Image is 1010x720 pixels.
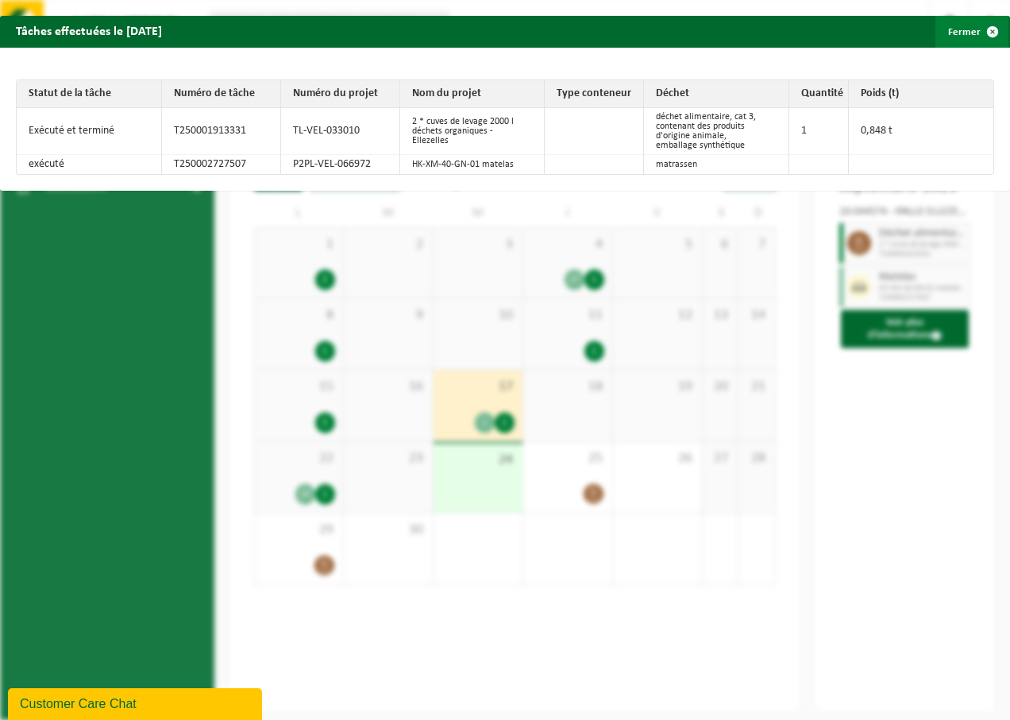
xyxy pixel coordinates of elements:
th: Déchet [644,80,789,108]
td: T250001913331 [162,108,281,155]
th: Quantité [789,80,849,108]
td: matrassen [644,155,789,185]
th: Numéro du projet [281,80,400,108]
img: HK-XM-40-GN-01 [557,159,623,181]
iframe: chat widget [8,685,265,720]
td: Exécuté et terminé [17,108,162,155]
td: P2PL-VEL-066972 [281,155,400,185]
td: déchet alimentaire, cat 3, contenant des produits d'origine animale, emballage synthétique [644,108,789,155]
button: Fermer [935,16,1008,48]
td: 0,848 t [849,108,994,155]
td: TL-VEL-033010 [281,108,400,155]
img: CR-SU-1C-2000-04-CU [557,120,623,142]
th: Type conteneur [545,80,644,108]
th: Poids (t) [849,80,994,108]
th: Nom du projet [400,80,545,108]
td: 2 * cuves de levage 2000 l déchets organiques - Ellezelles [400,108,545,155]
th: Statut de la tâche [17,80,162,108]
td: 1 [789,108,849,155]
td: HK-XM-40-GN-01 matelas [400,155,545,185]
th: Numéro de tâche [162,80,281,108]
td: exécuté [17,155,162,185]
td: T250002727507 [162,155,281,185]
